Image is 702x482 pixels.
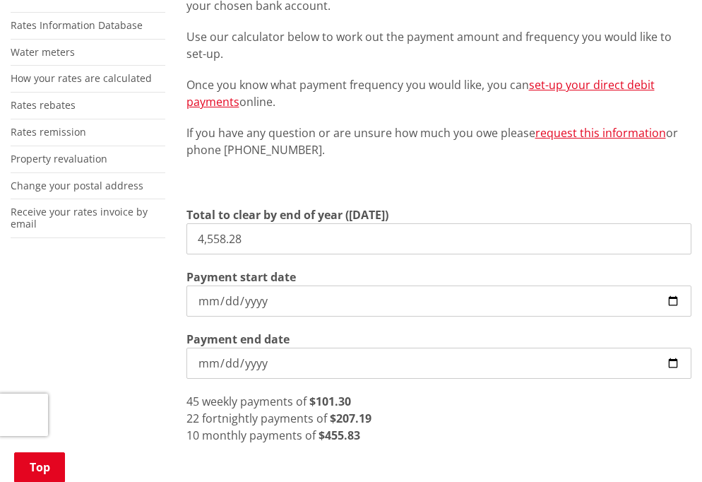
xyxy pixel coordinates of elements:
[202,394,307,409] span: weekly payments of
[186,206,388,223] label: Total to clear by end of year ([DATE])
[186,124,692,158] p: If you have any question or are unsure how much you owe please or phone [PHONE_NUMBER].
[11,205,148,230] a: Receive your rates invoice by email
[11,45,75,59] a: Water meters
[186,331,290,348] label: Payment end date
[14,452,65,482] a: Top
[202,411,327,426] span: fortnightly payments of
[535,125,666,141] a: request this information
[186,411,199,426] span: 22
[11,71,152,85] a: How your rates are calculated
[186,77,655,110] a: set-up your direct debit payments
[11,179,143,192] a: Change your postal address
[11,18,143,32] a: Rates Information Database
[11,152,107,165] a: Property revaluation
[319,428,360,443] strong: $455.83
[186,394,199,409] span: 45
[186,28,692,62] p: Use our calculator below to work out the payment amount and frequency you would like to set-up.
[186,76,692,110] p: Once you know what payment frequency you would like, you can online.
[11,98,76,112] a: Rates rebates
[202,428,316,443] span: monthly payments of
[330,411,371,426] strong: $207.19
[186,428,199,443] span: 10
[11,125,86,139] a: Rates remission
[186,269,296,286] label: Payment start date
[637,423,688,474] iframe: Messenger Launcher
[309,394,351,409] strong: $101.30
